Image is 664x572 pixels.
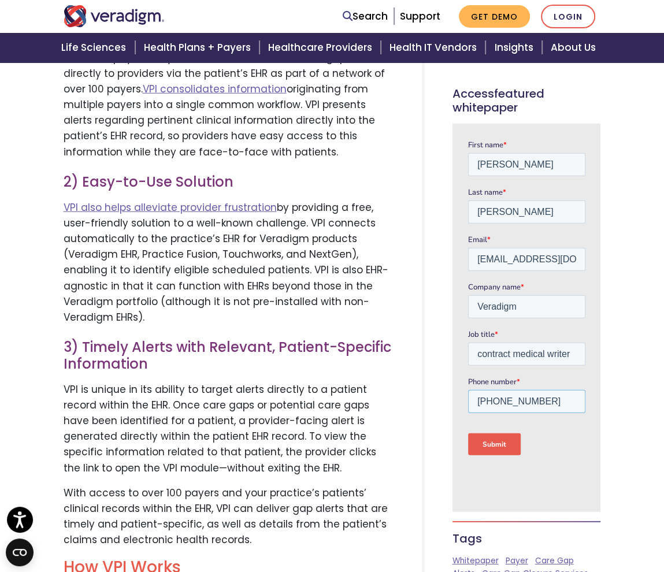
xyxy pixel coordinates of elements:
[452,555,499,566] a: Whitepaper
[64,200,277,214] a: VPI also helps alleviate provider frustration
[343,9,388,24] a: Search
[487,33,543,62] a: Insights
[400,9,440,23] a: Support
[64,5,165,27] img: Veradigm logo
[64,200,394,326] p: by providing a free, user-friendly solution to a well-known challenge. VPI connects automatically...
[6,538,34,566] button: Open CMP widget
[468,139,585,496] iframe: Form 0
[261,33,383,62] a: Healthcare Providers
[54,33,136,62] a: Life Sciences
[383,33,487,62] a: Health IT Vendors
[506,555,528,566] a: Payer
[64,382,394,476] p: VPI is unique in its ability to target alerts directly to a patient record within the EHR. Once c...
[459,5,530,28] a: Get Demo
[137,33,261,62] a: Health Plans + Payers
[143,82,287,96] a: VPI consolidates information
[541,5,595,28] a: Login
[64,174,394,191] h3: 2) Easy-to-Use Solution
[544,33,610,62] a: About Us
[64,339,394,373] h3: 3) Timely Alerts with Relevant, Patient-Specific Information
[64,485,394,548] p: With access to over 100 payers and your practice’s patients’ clinical records within the EHR, VPI...
[64,50,394,160] p: VPI offers payers a dynamic solution to deliver care gap alerts directly to providers via the pat...
[452,87,601,114] h5: Access
[452,532,601,545] h5: Tags
[452,86,544,116] span: Featured Whitepaper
